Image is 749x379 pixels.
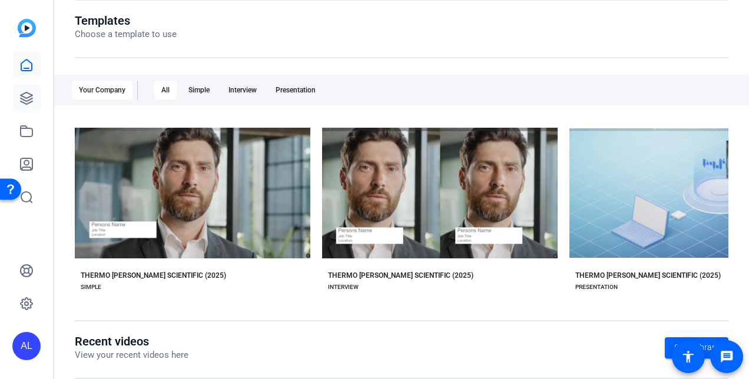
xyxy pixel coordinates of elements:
div: SIMPLE [81,282,101,292]
div: Interview [221,81,264,99]
div: THERMO [PERSON_NAME] SCIENTIFIC (2025) [575,271,721,280]
div: Your Company [72,81,132,99]
img: blue-gradient.svg [18,19,36,37]
div: Presentation [269,81,323,99]
div: Simple [181,81,217,99]
div: THERMO [PERSON_NAME] SCIENTIFIC (2025) [81,271,226,280]
div: All [154,81,177,99]
div: INTERVIEW [328,282,359,292]
p: View your recent videos here [75,348,188,362]
div: PRESENTATION [575,282,618,292]
h1: Templates [75,14,177,28]
a: Go to library [665,337,728,358]
div: AL [12,332,41,360]
mat-icon: accessibility [681,350,695,364]
mat-icon: message [720,350,734,364]
h1: Recent videos [75,334,188,348]
p: Choose a template to use [75,28,177,41]
div: THERMO [PERSON_NAME] SCIENTIFIC (2025) [328,271,473,280]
